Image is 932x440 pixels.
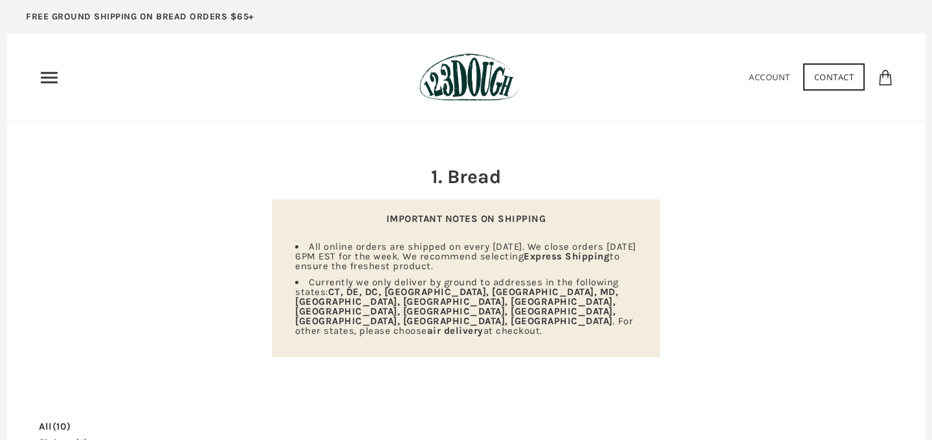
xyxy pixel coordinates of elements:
[295,241,636,272] span: All online orders are shipped on every [DATE]. We close orders [DATE] 6PM EST for the week. We re...
[749,71,790,83] a: Account
[427,325,483,336] strong: air delivery
[39,67,60,88] nav: Primary
[803,63,865,91] a: Contact
[295,286,618,327] strong: CT, DE, DC, [GEOGRAPHIC_DATA], [GEOGRAPHIC_DATA], MD, [GEOGRAPHIC_DATA], [GEOGRAPHIC_DATA], [GEOG...
[419,53,518,102] img: 123Dough Bakery
[295,276,633,336] span: Currently we only deliver by ground to addresses in the following states: . For other states, ple...
[52,421,71,432] span: (10)
[26,10,254,24] p: FREE GROUND SHIPPING ON BREAD ORDERS $65+
[386,213,546,225] strong: IMPORTANT NOTES ON SHIPPING
[272,163,660,190] h2: 1. Bread
[6,6,274,34] a: FREE GROUND SHIPPING ON BREAD ORDERS $65+
[524,250,610,262] strong: Express Shipping
[39,422,71,432] a: All(10)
